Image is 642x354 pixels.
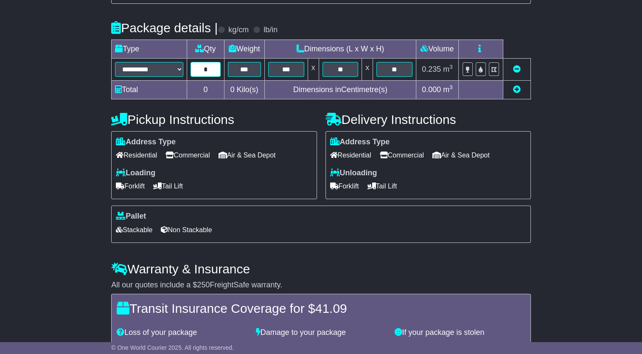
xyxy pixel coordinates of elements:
td: Type [112,39,187,58]
div: All our quotes include a $ FreightSafe warranty. [111,281,531,290]
span: m [443,65,453,73]
label: kg/cm [228,25,249,35]
h4: Delivery Instructions [325,112,531,126]
a: Add new item [513,85,521,94]
span: 4,000 [315,341,334,350]
label: lb/in [264,25,278,35]
label: Loading [116,169,155,178]
td: Dimensions (L x W x H) [265,39,416,58]
span: © One World Courier 2025. All rights reserved. [111,344,234,351]
span: 0.000 [422,85,441,94]
td: Volume [416,39,458,58]
div: Loss of your package [112,328,252,337]
span: Air & Sea Depot [432,149,490,162]
h4: Package details | [111,21,218,35]
span: 41.09 [315,301,347,315]
td: Kilo(s) [224,80,265,99]
span: 0 [230,85,235,94]
label: Unloading [330,169,377,178]
td: x [308,58,319,80]
div: Damage to your package [252,328,391,337]
td: Total [112,80,187,99]
span: Air & Sea Depot [219,149,276,162]
span: Tail Lift [153,180,183,193]
div: If your package is stolen [390,328,530,337]
span: 0.235 [422,65,441,73]
span: 41.09 [164,341,183,350]
td: 0 [187,80,224,99]
label: Pallet [116,212,146,221]
h4: Pickup Instructions [111,112,317,126]
span: 250 [197,281,210,289]
label: Address Type [116,138,176,147]
label: Address Type [330,138,390,147]
span: Stackable [116,223,152,236]
td: Dimensions in Centimetre(s) [265,80,416,99]
span: Forklift [116,180,145,193]
span: m [443,85,453,94]
span: Non Stackable [161,223,212,236]
a: Remove this item [513,65,521,73]
span: Commercial [165,149,210,162]
span: Commercial [380,149,424,162]
div: For an extra $ you're fully covered for the amount of $ . [117,341,525,351]
span: Residential [116,149,157,162]
td: Weight [224,39,265,58]
sup: 3 [449,84,453,90]
span: Residential [330,149,371,162]
sup: 3 [449,64,453,70]
span: Tail Lift [367,180,397,193]
h4: Transit Insurance Coverage for $ [117,301,525,315]
td: x [362,58,373,80]
td: Qty [187,39,224,58]
h4: Warranty & Insurance [111,262,531,276]
span: Forklift [330,180,359,193]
